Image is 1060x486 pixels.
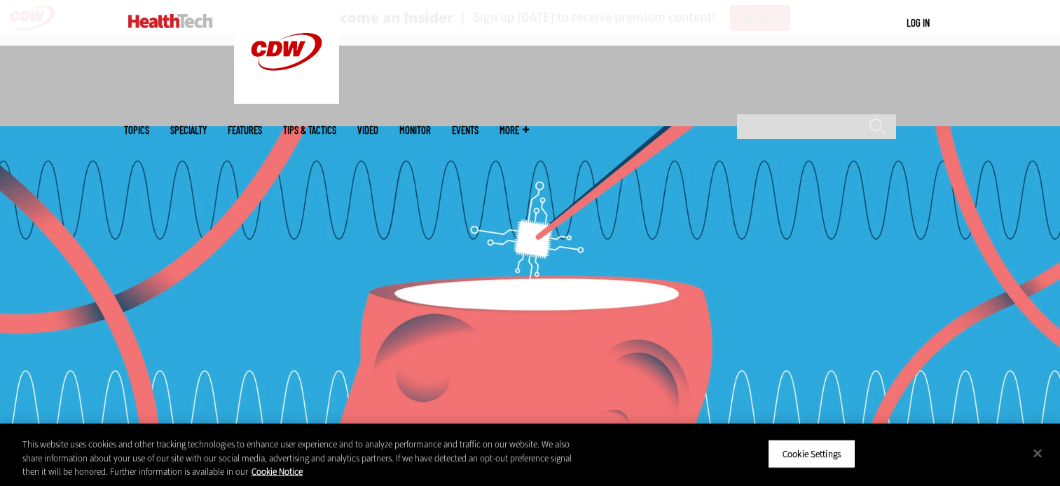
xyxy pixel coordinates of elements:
button: Cookie Settings [768,439,855,468]
a: Tips & Tactics [283,125,336,135]
a: Features [228,125,262,135]
div: This website uses cookies and other tracking technologies to enhance user experience and to analy... [22,438,583,479]
a: Log in [907,16,930,29]
a: MonITor [399,125,431,135]
span: More [500,125,529,135]
a: CDW [234,93,339,107]
a: Events [452,125,479,135]
span: Topics [124,125,149,135]
img: Home [128,14,213,28]
a: More information about your privacy [252,466,303,478]
div: User menu [907,15,930,30]
a: Video [357,125,378,135]
span: Specialty [170,125,207,135]
button: Close [1022,438,1053,468]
